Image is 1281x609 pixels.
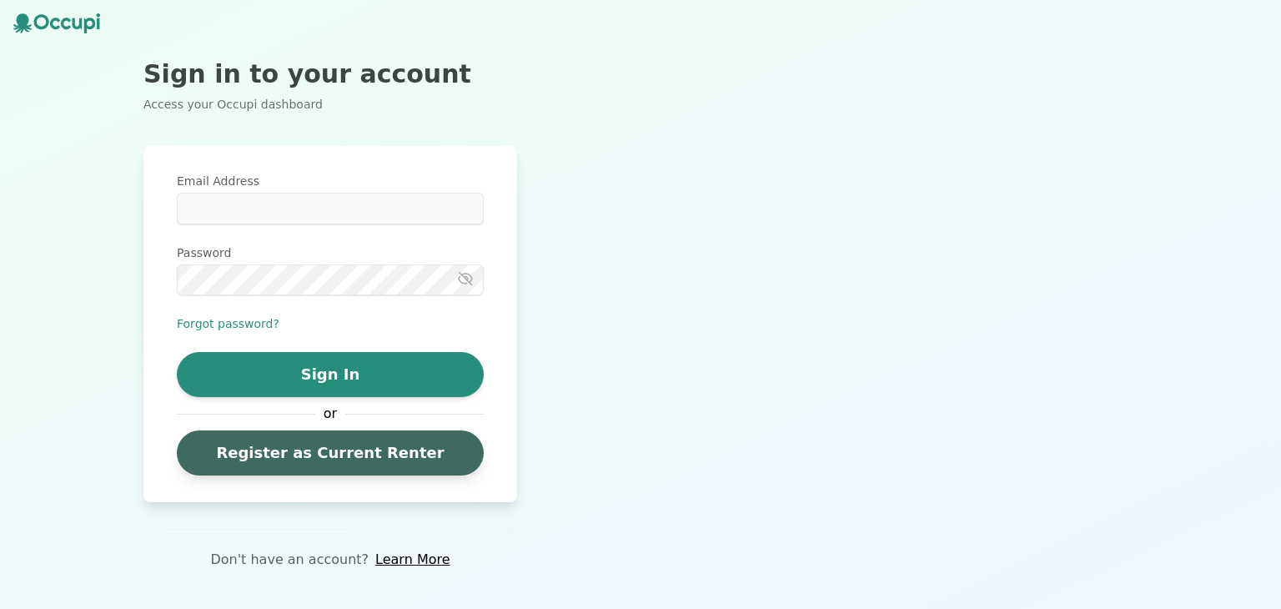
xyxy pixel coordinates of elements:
[315,404,345,424] span: or
[177,430,484,476] a: Register as Current Renter
[143,59,517,89] h2: Sign in to your account
[143,96,517,113] p: Access your Occupi dashboard
[177,173,484,189] label: Email Address
[177,352,484,397] button: Sign In
[177,244,484,261] label: Password
[375,550,450,570] a: Learn More
[177,315,279,332] button: Forgot password?
[210,550,369,570] p: Don't have an account?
